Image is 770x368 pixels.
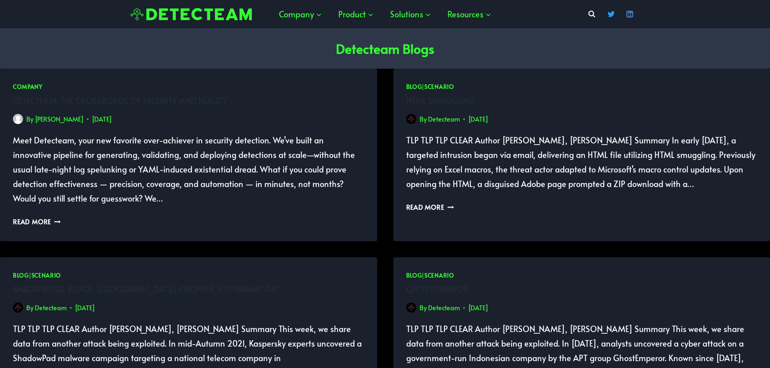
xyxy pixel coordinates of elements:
a: Scenario [32,271,61,279]
a: Author image [406,303,416,313]
a: Detecteam: The Crossroads of Security and Reality [13,95,227,106]
a: Resources [439,2,500,26]
time: [DATE] [75,302,95,313]
a: Linkedin [622,6,638,22]
a: Twitter [603,6,619,22]
a: Author image [13,303,23,313]
a: Product [330,2,382,26]
a: Scenario [424,271,454,279]
a: Company [13,83,42,90]
a: Read More [406,202,454,211]
a: Blog [406,271,422,279]
time: [DATE] [468,302,488,313]
img: Avatar photo [406,114,416,124]
span: By [420,302,427,313]
span: Company [279,7,322,21]
time: [DATE] [92,113,112,125]
a: Company [271,2,330,26]
span: | [406,271,454,279]
nav: Primary Navigation [271,2,500,26]
a: Read More [13,217,61,226]
a: Detecteam [428,114,460,123]
a: Shadowpad, PlugX, [GEOGRAPHIC_DATA] Chopper, Stowaway RAT [13,284,280,295]
span: Product [338,7,374,21]
span: By [420,113,427,125]
a: Scenario [424,83,454,90]
span: Solutions [390,7,431,21]
button: View Search Form [584,7,599,21]
a: Detecteam [428,303,460,312]
a: Blog [13,271,29,279]
a: HTML Smuggling [406,95,475,106]
img: Detecteam [131,8,252,21]
img: Avatar photo [13,114,23,124]
a: Solutions [382,2,439,26]
a: Author image [406,114,416,124]
span: By [26,302,34,313]
a: Blog [406,83,422,90]
img: Avatar photo [13,303,23,313]
time: [DATE] [468,113,488,125]
a: Detecteam [35,303,67,312]
span: By [26,113,34,125]
a: [PERSON_NAME] [35,114,84,123]
span: Resources [447,7,492,21]
span: | [406,83,454,90]
img: Avatar photo [406,303,416,313]
span: | [13,271,61,279]
a: GhostEmperor [406,284,468,295]
a: Author image [13,114,23,124]
p: Meet Detecteam, your new favorite over-achiever in security detection. We’ve built an innovative ... [13,133,364,206]
p: TLP TLP TLP CLEAR Author [PERSON_NAME], [PERSON_NAME] Summary In early [DATE], a targeted intrusi... [406,133,757,191]
h1: Detecteam Blogs [336,39,434,58]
